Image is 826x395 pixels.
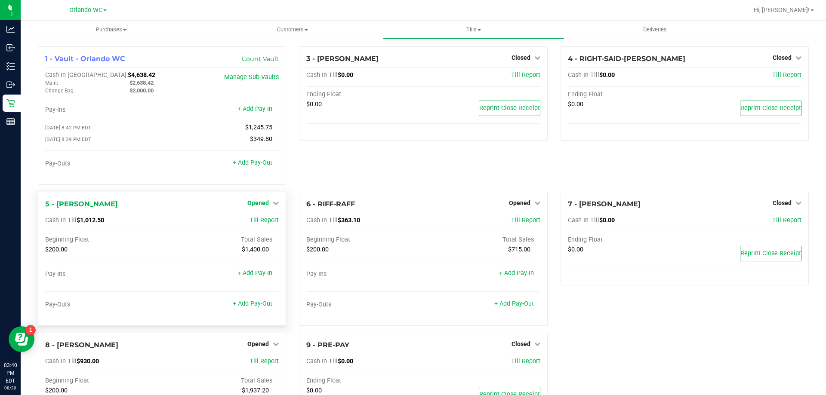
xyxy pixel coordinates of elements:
[423,236,540,244] div: Total Sales
[6,62,15,70] inline-svg: Inventory
[6,43,15,52] inline-svg: Inbound
[568,71,599,79] span: Cash In Till
[740,101,801,116] button: Reprint Close Receipt
[599,71,615,79] span: $0.00
[512,340,530,347] span: Closed
[564,21,746,39] a: Deliveries
[250,217,279,224] span: Till Report
[568,55,685,63] span: 4 - RIGHT-SAID-[PERSON_NAME]
[599,217,615,224] span: $0.00
[338,217,360,224] span: $363.10
[250,358,279,365] a: Till Report
[9,326,34,352] iframe: Resource center
[306,55,379,63] span: 3 - [PERSON_NAME]
[247,340,269,347] span: Opened
[25,325,36,335] iframe: Resource center unread badge
[45,88,75,94] span: Change Bag:
[568,101,583,108] span: $0.00
[306,377,423,385] div: Ending Float
[773,54,792,61] span: Closed
[511,71,540,79] a: Till Report
[45,377,162,385] div: Beginning Float
[237,105,272,113] a: + Add Pay-In
[69,6,102,14] span: Orlando WC
[45,125,91,131] span: [DATE] 8:42 PM EDT
[45,270,162,278] div: Pay-Ins
[773,199,792,206] span: Closed
[250,135,272,143] span: $349.80
[45,160,162,168] div: Pay-Outs
[45,217,77,224] span: Cash In Till
[511,217,540,224] a: Till Report
[306,341,349,349] span: 9 - PRE-PAY
[632,26,678,34] span: Deliveries
[45,301,162,309] div: Pay-Outs
[45,236,162,244] div: Beginning Float
[568,91,685,98] div: Ending Float
[45,80,58,86] span: Main:
[242,246,269,253] span: $1,400.00
[306,217,338,224] span: Cash In Till
[6,99,15,107] inline-svg: Retail
[77,217,104,224] span: $1,012.50
[224,73,279,81] a: Manage Sub-Vaults
[568,246,583,253] span: $0.00
[499,269,534,277] a: + Add Pay-In
[306,101,322,108] span: $0.00
[247,199,269,206] span: Opened
[129,80,154,86] span: $2,638.42
[479,101,540,116] button: Reprint Close Receipt
[128,71,155,79] span: $4,638.42
[6,25,15,34] inline-svg: Analytics
[754,6,810,13] span: Hi, [PERSON_NAME]!
[306,301,423,309] div: Pay-Outs
[740,246,801,261] button: Reprint Close Receipt
[245,124,272,131] span: $1,245.75
[237,269,272,277] a: + Add Pay-In
[508,246,530,253] span: $715.00
[306,358,338,365] span: Cash In Till
[306,91,423,98] div: Ending Float
[45,246,68,253] span: $200.00
[202,26,382,34] span: Customers
[21,21,202,39] a: Purchases
[511,358,540,365] a: Till Report
[242,387,269,394] span: $1,937.20
[242,55,279,63] a: Count Vault
[45,136,91,142] span: [DATE] 8:39 PM EDT
[383,21,564,39] a: Tills
[740,250,801,257] span: Reprint Close Receipt
[772,217,801,224] a: Till Report
[21,26,202,34] span: Purchases
[383,26,564,34] span: Tills
[129,87,154,94] span: $2,000.00
[568,200,641,208] span: 7 - [PERSON_NAME]
[233,300,272,307] a: + Add Pay-Out
[338,71,353,79] span: $0.00
[338,358,353,365] span: $0.00
[202,21,383,39] a: Customers
[45,55,125,63] span: 1 - Vault - Orlando WC
[45,358,77,365] span: Cash In Till
[509,199,530,206] span: Opened
[77,358,99,365] span: $930.00
[740,104,801,112] span: Reprint Close Receipt
[45,387,68,394] span: $200.00
[6,80,15,89] inline-svg: Outbound
[45,341,118,349] span: 8 - [PERSON_NAME]
[306,270,423,278] div: Pay-Ins
[233,159,272,166] a: + Add Pay-Out
[162,236,279,244] div: Total Sales
[306,236,423,244] div: Beginning Float
[306,200,355,208] span: 6 - RIFF-RAFF
[45,71,128,79] span: Cash In [GEOGRAPHIC_DATA]:
[512,54,530,61] span: Closed
[568,217,599,224] span: Cash In Till
[479,104,540,112] span: Reprint Close Receipt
